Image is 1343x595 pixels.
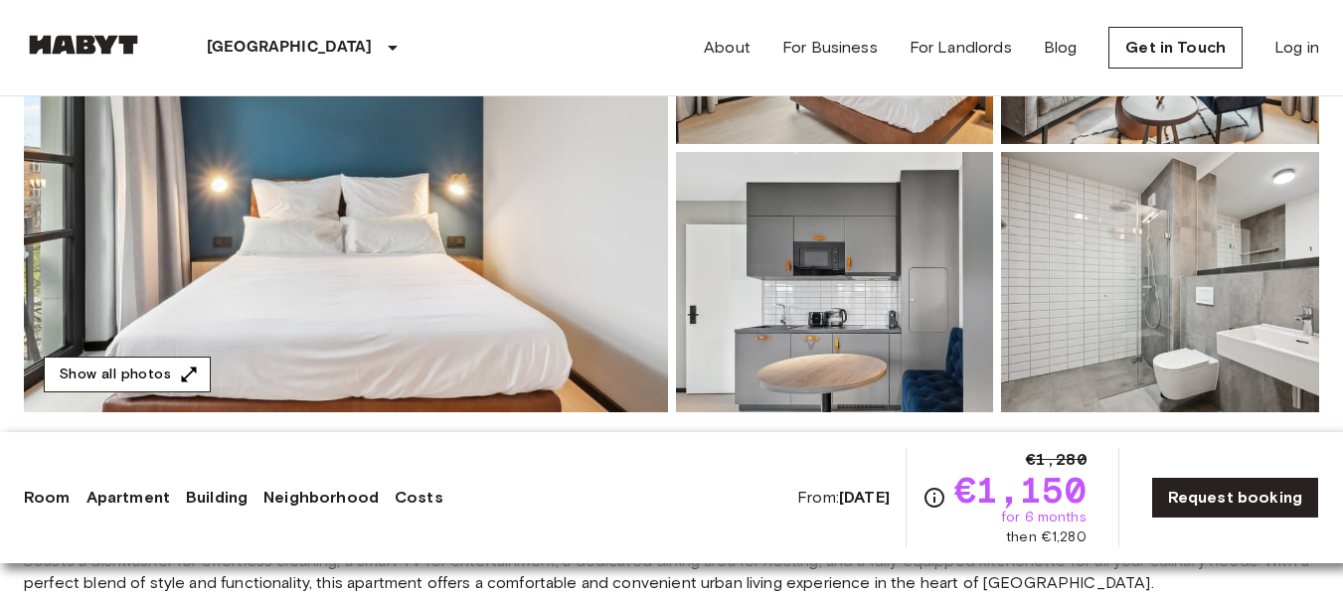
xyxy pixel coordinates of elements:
[395,486,443,510] a: Costs
[839,488,890,507] b: [DATE]
[910,36,1012,60] a: For Landlords
[797,487,890,509] span: From:
[24,35,143,55] img: Habyt
[263,486,379,510] a: Neighborhood
[44,357,211,393] button: Show all photos
[1001,508,1087,527] span: for 6 months
[1001,152,1319,412] img: Picture of unit DE-01-482-308-01
[1006,527,1087,547] span: then €1,280
[954,472,1087,508] span: €1,150
[1026,448,1087,472] span: €1,280
[186,486,248,510] a: Building
[676,152,994,412] img: Picture of unit DE-01-482-308-01
[207,36,373,60] p: [GEOGRAPHIC_DATA]
[704,36,751,60] a: About
[1044,36,1078,60] a: Blog
[86,486,170,510] a: Apartment
[923,486,946,510] svg: Check cost overview for full price breakdown. Please note that discounts apply to new joiners onl...
[24,486,71,510] a: Room
[1274,36,1319,60] a: Log in
[1108,27,1243,69] a: Get in Touch
[782,36,878,60] a: For Business
[1151,477,1319,519] a: Request booking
